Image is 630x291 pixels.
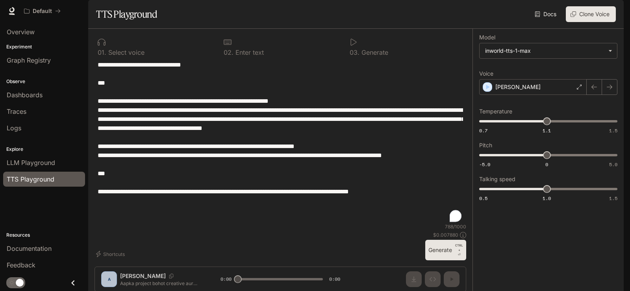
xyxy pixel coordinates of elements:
[609,161,617,168] span: 5.0
[425,240,466,260] button: GenerateCTRL +⏎
[233,49,264,56] p: Enter text
[350,49,359,56] p: 0 3 .
[106,49,145,56] p: Select voice
[33,8,52,15] p: Default
[455,243,463,257] p: ⏎
[609,127,617,134] span: 1.5
[479,35,495,40] p: Model
[98,60,463,223] textarea: To enrich screen reader interactions, please activate Accessibility in Grammarly extension settings
[479,143,492,148] p: Pitch
[543,127,551,134] span: 1.1
[545,161,548,168] span: 0
[224,49,233,56] p: 0 2 .
[433,232,458,238] p: $ 0.007880
[359,49,388,56] p: Generate
[543,195,551,202] span: 1.0
[479,161,490,168] span: -5.0
[455,243,463,252] p: CTRL +
[479,127,487,134] span: 0.7
[609,195,617,202] span: 1.5
[94,248,128,260] button: Shortcuts
[479,176,515,182] p: Talking speed
[480,43,617,58] div: inworld-tts-1-max
[445,223,466,230] p: 788 / 1000
[98,49,106,56] p: 0 1 .
[479,71,493,76] p: Voice
[479,109,512,114] p: Temperature
[566,6,616,22] button: Clone Voice
[495,83,541,91] p: [PERSON_NAME]
[485,47,604,55] div: inworld-tts-1-max
[479,195,487,202] span: 0.5
[533,6,560,22] a: Docs
[20,3,64,19] button: All workspaces
[96,6,157,22] h1: TTS Playground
